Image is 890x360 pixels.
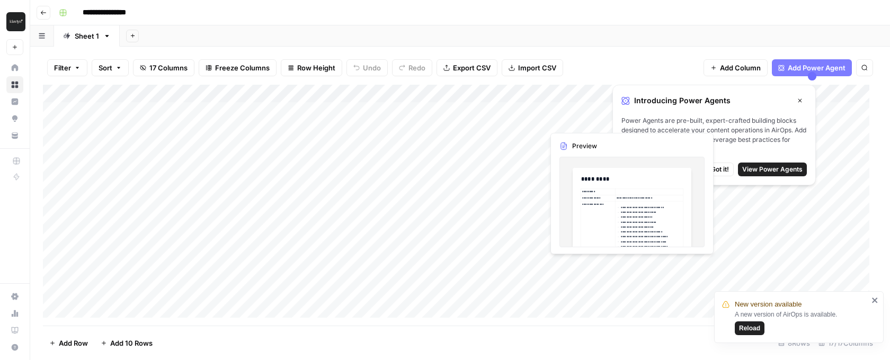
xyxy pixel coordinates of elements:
a: Browse [6,76,23,93]
button: Sort [92,59,129,76]
button: 17 Columns [133,59,194,76]
span: New version available [735,299,802,310]
a: Opportunities [6,110,23,127]
div: Sheet 1 [75,31,99,41]
div: Introducing Power Agents [621,94,807,107]
button: Workspace: Klaviyo [6,8,23,35]
img: Klaviyo Logo [6,12,25,31]
button: Freeze Columns [199,59,277,76]
span: Reload [739,323,760,333]
span: 17 Columns [149,62,188,73]
a: Insights [6,93,23,110]
span: Add Row [59,338,88,348]
button: Export CSV [437,59,497,76]
button: Redo [392,59,432,76]
span: Freeze Columns [215,62,270,73]
button: Filter [47,59,87,76]
button: Add Column [704,59,768,76]
span: Add Power Agent [788,62,845,73]
button: Help + Support [6,339,23,356]
div: 8 Rows [774,335,814,352]
button: Undo [346,59,388,76]
button: Got it! [706,163,734,176]
a: Usage [6,305,23,322]
span: Got it! [711,165,729,174]
button: View Power Agents [738,163,807,176]
div: 17/17 Columns [814,335,877,352]
button: Row Height [281,59,342,76]
button: Add Row [43,335,94,352]
button: close [871,296,879,304]
a: Settings [6,288,23,305]
span: Row Height [297,62,335,73]
div: A new version of AirOps is available. [735,310,868,335]
a: Learning Hub [6,322,23,339]
span: Add Column [720,62,761,73]
span: View Power Agents [742,165,803,174]
a: Your Data [6,127,23,144]
a: Sheet 1 [54,25,120,47]
span: Sort [99,62,112,73]
span: Undo [363,62,381,73]
span: Add 10 Rows [110,338,153,348]
span: Power Agents are pre-built, expert-crafted building blocks designed to accelerate your content op... [621,116,807,154]
button: Add 10 Rows [94,335,159,352]
button: Import CSV [502,59,563,76]
span: Redo [408,62,425,73]
span: Import CSV [518,62,556,73]
button: Add Power Agent [772,59,852,76]
a: Home [6,59,23,76]
span: Filter [54,62,71,73]
span: Export CSV [453,62,491,73]
button: Reload [735,321,764,335]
